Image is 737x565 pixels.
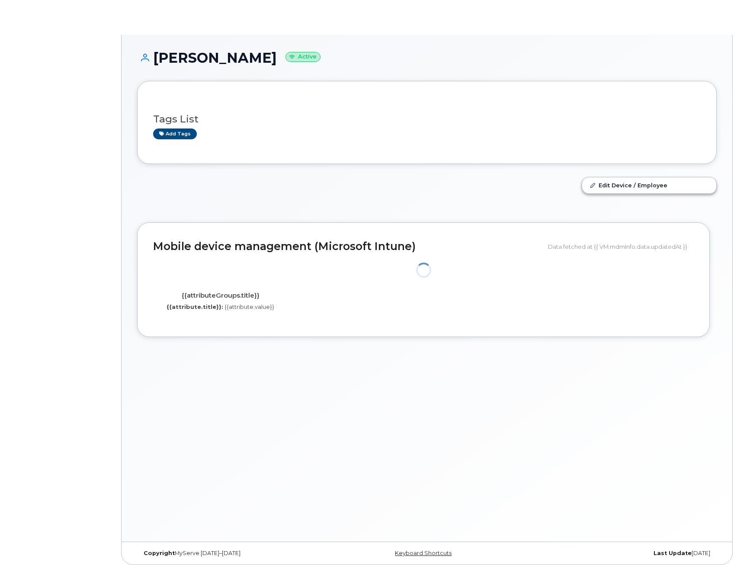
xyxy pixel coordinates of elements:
h4: {{attributeGroups.title}} [160,292,282,299]
h2: Mobile device management (Microsoft Intune) [153,241,542,253]
h3: Tags List [153,114,701,125]
a: Edit Device / Employee [582,177,716,193]
strong: Last Update [654,550,692,556]
label: {{attribute.title}}: [167,303,223,311]
h1: [PERSON_NAME] [137,50,717,65]
span: {{attribute.value}} [224,303,274,310]
div: [DATE] [523,550,717,557]
small: Active [285,52,320,62]
div: MyServe [DATE]–[DATE] [137,550,330,557]
div: Data fetched at {{ VM.mdmInfo.data.updatedAt }} [548,238,694,255]
strong: Copyright [144,550,175,556]
a: Keyboard Shortcuts [395,550,452,556]
a: Add tags [153,128,197,139]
